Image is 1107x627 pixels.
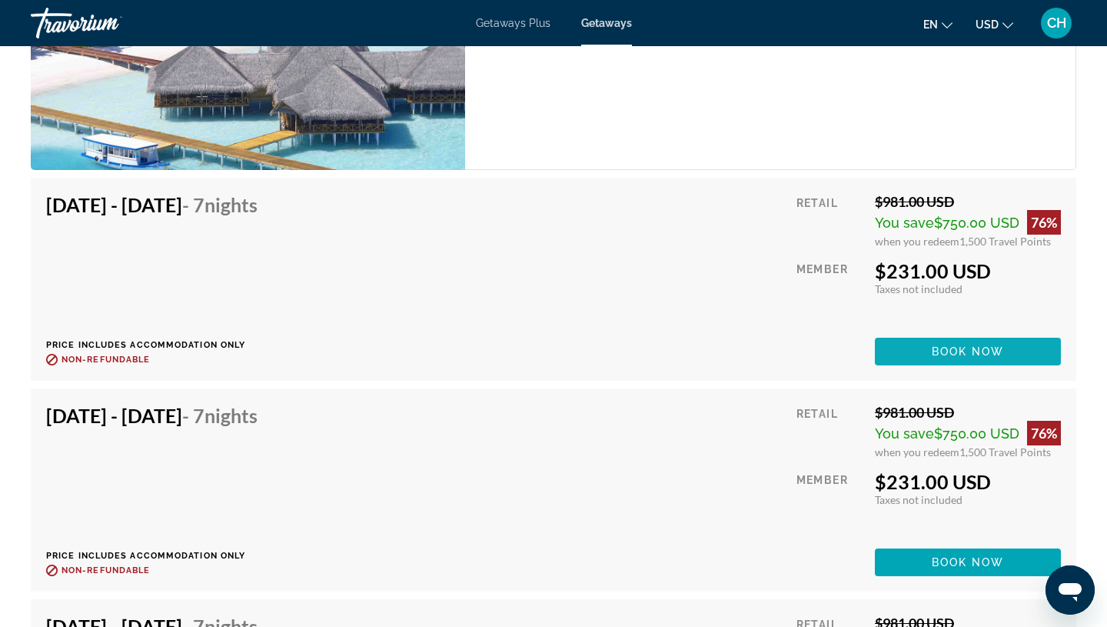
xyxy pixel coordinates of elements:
div: Member [796,470,863,537]
span: when you redeem [875,445,959,459]
span: Taxes not included [875,493,962,506]
h4: [DATE] - [DATE] [46,404,258,427]
span: You save [875,425,934,442]
span: Non-refundable [61,565,150,575]
a: Getaways Plus [476,17,550,29]
a: Travorium [31,3,184,43]
div: 76% [1027,421,1061,445]
span: $750.00 USD [934,425,1019,442]
p: Price includes accommodation only [46,551,269,561]
span: - 7 [182,193,258,216]
div: $231.00 USD [875,470,1061,493]
button: Book now [875,338,1061,365]
button: Change currency [976,13,1013,35]
span: when you redeem [875,235,959,248]
div: Retail [796,193,863,248]
span: Nights [204,404,258,427]
button: Book now [875,549,1061,576]
div: $231.00 USD [875,259,1061,282]
span: You save [875,215,934,231]
span: $750.00 USD [934,215,1019,231]
div: Member [796,259,863,326]
span: Book now [932,345,1005,358]
a: Getaways [581,17,632,29]
span: 1,500 Travel Points [959,445,1051,459]
span: 1,500 Travel Points [959,235,1051,248]
span: USD [976,18,999,31]
span: - 7 [182,404,258,427]
div: $981.00 USD [875,193,1061,210]
iframe: Button to launch messaging window [1045,565,1095,615]
span: en [923,18,938,31]
div: $981.00 USD [875,404,1061,421]
button: User Menu [1036,7,1076,39]
button: Change language [923,13,952,35]
span: Non-refundable [61,355,150,365]
span: Book now [932,556,1005,569]
div: Retail [796,404,863,459]
h4: [DATE] - [DATE] [46,193,258,216]
p: Price includes accommodation only [46,340,269,350]
span: Taxes not included [875,282,962,295]
div: 76% [1027,210,1061,235]
span: CH [1047,15,1066,31]
span: Nights [204,193,258,216]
